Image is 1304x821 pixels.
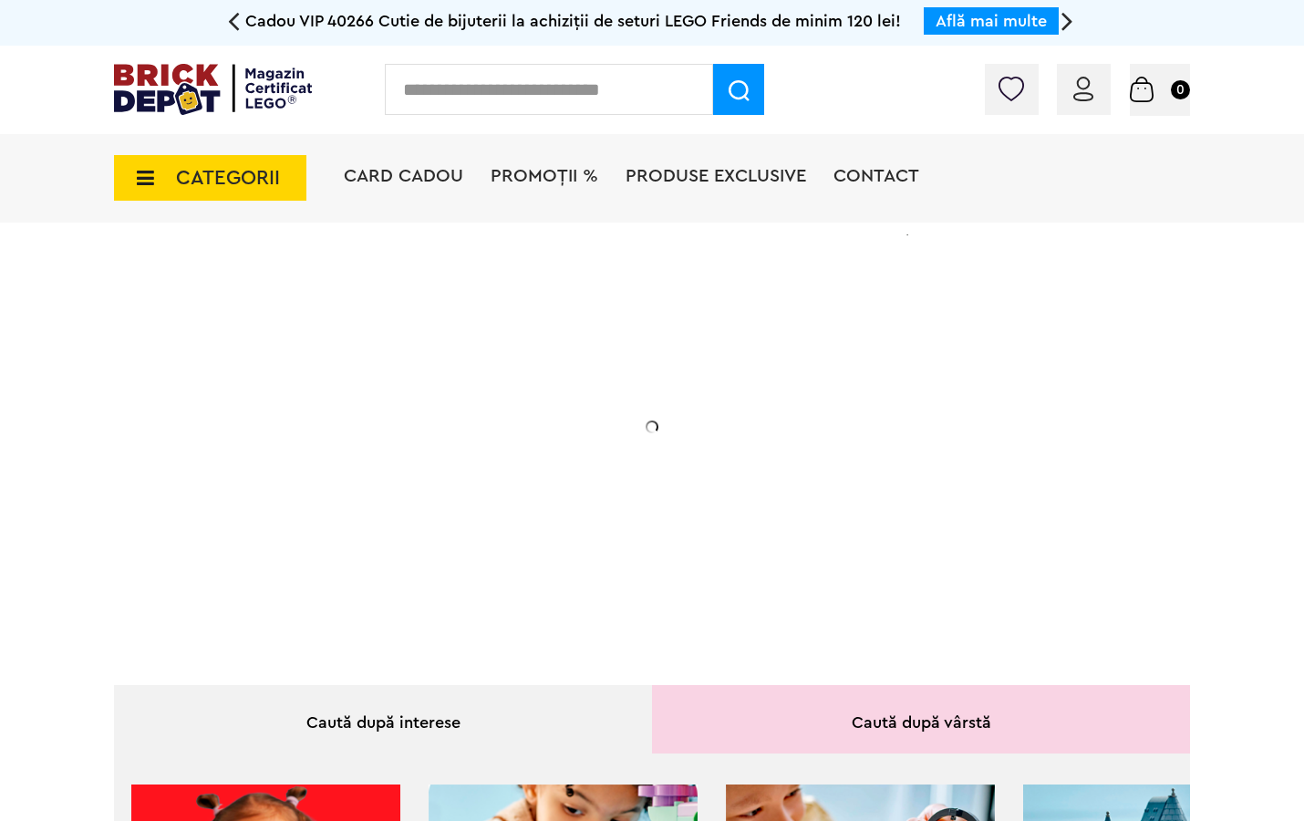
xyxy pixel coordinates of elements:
small: 0 [1171,80,1190,99]
a: Card Cadou [344,167,463,185]
span: CATEGORII [176,168,280,188]
div: Caută după vârstă [652,685,1190,753]
a: PROMOȚII % [491,167,598,185]
a: Produse exclusive [626,167,806,185]
a: Află mai multe [936,13,1047,29]
div: Află detalii [243,524,608,546]
div: Caută după interese [114,685,652,753]
a: Contact [833,167,919,185]
h1: Cadou VIP 40772 [243,322,608,388]
h2: Seria de sărbători: Fantomă luminoasă. Promoția este valabilă în perioada [DATE] - [DATE]. [243,406,608,483]
span: Cadou VIP 40266 Cutie de bijuterii la achiziții de seturi LEGO Friends de minim 120 lei! [245,13,901,29]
